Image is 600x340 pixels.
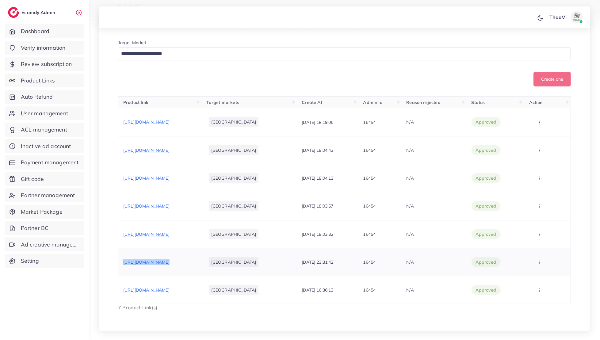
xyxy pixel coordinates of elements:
span: Payment management [21,159,79,166]
li: [GEOGRAPHIC_DATA] [209,229,259,239]
span: Ad creative management [21,241,80,249]
span: 7 Product Link(s) [118,304,158,311]
span: N/A [407,203,414,209]
p: 16454 [363,174,376,182]
p: 16454 [363,147,376,154]
span: [URL][DOMAIN_NAME] [123,231,170,237]
span: Gift code [21,175,44,183]
span: [URL][DOMAIN_NAME] [123,119,170,125]
span: Auto Refund [21,93,53,101]
a: Gift code [5,172,84,186]
p: ThaoVi [549,13,567,21]
a: User management [5,106,84,120]
span: N/A [407,147,414,153]
a: Review subscription [5,57,84,71]
span: Review subscription [21,60,72,68]
span: Target markets [206,100,239,105]
span: [URL][DOMAIN_NAME] [123,147,170,153]
span: approved [476,259,496,265]
p: 16454 [363,286,376,294]
label: Target Market [118,40,146,46]
p: 16454 [363,202,376,210]
p: [DATE] 18:03:57 [302,202,333,210]
span: N/A [407,287,414,293]
li: [GEOGRAPHIC_DATA] [209,201,259,211]
span: ACL management [21,126,67,134]
span: N/A [407,259,414,265]
span: Dashboard [21,27,49,35]
span: approved [476,175,496,181]
p: 16454 [363,258,376,266]
a: Partner management [5,188,84,202]
span: approved [476,147,496,153]
p: 16454 [363,119,376,126]
a: logoEcomdy Admin [8,7,57,18]
a: Auto Refund [5,90,84,104]
span: Setting [21,257,39,265]
a: ACL management [5,123,84,137]
span: approved [476,287,496,293]
p: [DATE] 23:31:42 [302,258,333,266]
span: [URL][DOMAIN_NAME] [123,259,170,265]
span: Partner management [21,191,75,199]
p: [DATE] 16:36:13 [302,286,333,294]
span: User management [21,109,68,117]
p: [DATE] 18:19:06 [302,119,333,126]
h2: Ecomdy Admin [21,10,57,15]
span: approved [476,119,496,125]
a: Market Package [5,205,84,219]
li: [GEOGRAPHIC_DATA] [209,285,259,295]
span: Inactive ad account [21,142,71,150]
a: Setting [5,254,84,268]
span: N/A [407,175,414,181]
a: Partner BC [5,221,84,235]
span: Partner BC [21,224,49,232]
span: approved [476,231,496,237]
span: N/A [407,231,414,237]
li: [GEOGRAPHIC_DATA] [209,117,259,127]
img: avatar [571,11,583,23]
span: Action [529,100,543,105]
input: Search for option [119,49,564,58]
img: logo [8,7,19,18]
span: Verify information [21,44,66,52]
span: Product link [123,100,148,105]
a: Payment management [5,155,84,170]
li: [GEOGRAPHIC_DATA] [209,173,259,183]
span: Admin Id [363,100,383,105]
p: [DATE] 18:03:32 [302,231,333,238]
a: Ad creative management [5,238,84,252]
p: 16454 [363,231,376,238]
p: [DATE] 18:04:43 [302,147,333,154]
a: Product Links [5,74,84,88]
span: [URL][DOMAIN_NAME] [123,203,170,209]
a: Verify information [5,41,84,55]
button: Create one [533,72,571,86]
div: Search for option [118,47,571,60]
span: approved [476,203,496,209]
span: Market Package [21,208,63,216]
li: [GEOGRAPHIC_DATA] [209,257,259,267]
span: [URL][DOMAIN_NAME] [123,287,170,293]
span: Reason rejected [407,100,441,105]
a: ThaoViavatar [546,11,585,23]
span: Create At [302,100,322,105]
span: N/A [407,119,414,125]
a: Dashboard [5,24,84,38]
span: [URL][DOMAIN_NAME] [123,175,170,181]
span: Product Links [21,77,55,85]
span: Status [472,100,485,105]
li: [GEOGRAPHIC_DATA] [209,145,259,155]
a: Inactive ad account [5,139,84,153]
p: [DATE] 18:04:13 [302,174,333,182]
